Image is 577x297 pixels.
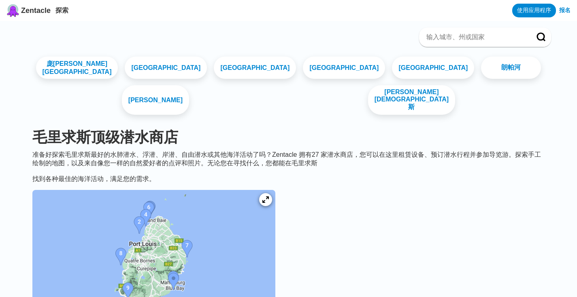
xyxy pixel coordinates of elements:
[110,151,312,158] font: 水肺潜水、浮潜、岸潜、自由潜水或其他海洋活动了吗？Zentacle 拥有
[21,6,51,15] font: Zentacle
[426,33,525,41] input: 输入城市、州或国家
[65,151,110,158] font: 毛里求斯最好的
[512,4,556,17] a: 使用应用程序
[375,88,449,110] font: [PERSON_NAME][DEMOGRAPHIC_DATA]斯
[309,64,379,71] font: [GEOGRAPHIC_DATA]
[122,85,189,115] a: [PERSON_NAME]
[91,129,178,145] font: 顶级潜水商店
[368,85,455,115] a: [PERSON_NAME][DEMOGRAPHIC_DATA]斯
[559,7,571,13] font: 报名
[220,64,290,71] font: [GEOGRAPHIC_DATA]
[125,57,207,79] a: [GEOGRAPHIC_DATA]
[6,4,51,17] a: Zentacle 徽标Zentacle
[110,175,155,182] font: 满足您的需求。
[292,160,317,166] font: 毛里求斯
[501,64,521,71] font: 朗帕河
[392,57,474,79] a: [GEOGRAPHIC_DATA]
[312,151,327,158] font: 27 家
[32,175,110,182] font: 找到各种最佳的海洋活动，
[481,57,541,79] a: 朗帕河
[6,4,19,17] img: Zentacle 徽标
[55,7,68,14] a: 探索
[131,64,200,71] font: [GEOGRAPHIC_DATA]
[398,64,468,71] font: [GEOGRAPHIC_DATA]
[32,151,65,158] font: 准备好探索
[517,7,551,13] font: 使用应用程序
[559,7,571,14] a: 报名
[303,57,385,79] a: [GEOGRAPHIC_DATA]
[214,57,296,79] a: [GEOGRAPHIC_DATA]
[36,57,118,79] a: 庞[PERSON_NAME][GEOGRAPHIC_DATA]
[32,129,91,145] font: 毛里求斯
[128,97,183,103] font: [PERSON_NAME]
[43,60,112,75] font: 庞[PERSON_NAME][GEOGRAPHIC_DATA]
